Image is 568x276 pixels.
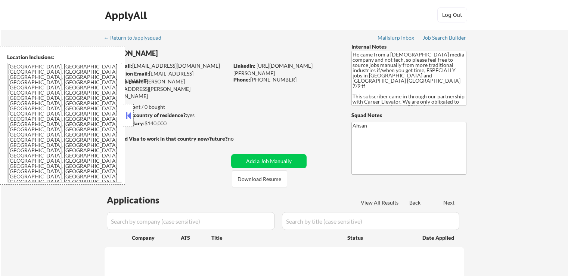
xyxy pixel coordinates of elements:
[104,103,229,111] div: 62 sent / 0 bought
[181,234,211,242] div: ATS
[105,135,229,142] strong: Will need Visa to work in that country now/future?:
[423,35,466,40] div: Job Search Builder
[104,112,187,118] strong: Can work in country of residence?:
[105,9,149,22] div: ApplyAll
[443,199,455,206] div: Next
[233,62,255,69] strong: LinkedIn:
[347,231,412,244] div: Status
[7,53,122,61] div: Location Inclusions:
[105,62,229,70] div: [EMAIL_ADDRESS][DOMAIN_NAME]
[233,76,250,83] strong: Phone:
[351,111,466,119] div: Squad Notes
[107,212,275,230] input: Search by company (case sensitive)
[231,154,307,168] button: Add a Job Manually
[104,111,226,119] div: yes
[409,199,421,206] div: Back
[132,234,181,242] div: Company
[233,76,339,83] div: [PHONE_NUMBER]
[282,212,459,230] input: Search by title (case sensitive)
[104,35,168,42] a: ← Return to /applysquad
[378,35,415,40] div: Mailslurp Inbox
[104,35,168,40] div: ← Return to /applysquad
[423,35,466,42] a: Job Search Builder
[232,171,287,187] button: Download Resume
[105,70,229,85] div: [EMAIL_ADDRESS][DOMAIN_NAME]
[107,196,181,205] div: Applications
[105,49,258,58] div: [PERSON_NAME]
[422,234,455,242] div: Date Applied
[351,43,466,50] div: Internal Notes
[361,199,401,206] div: View All Results
[211,234,340,242] div: Title
[233,62,313,76] a: [URL][DOMAIN_NAME][PERSON_NAME]
[105,78,229,100] div: [PERSON_NAME][EMAIL_ADDRESS][PERSON_NAME][DOMAIN_NAME]
[228,135,249,142] div: no
[437,7,467,22] button: Log Out
[378,35,415,42] a: Mailslurp Inbox
[104,120,229,127] div: $140,000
